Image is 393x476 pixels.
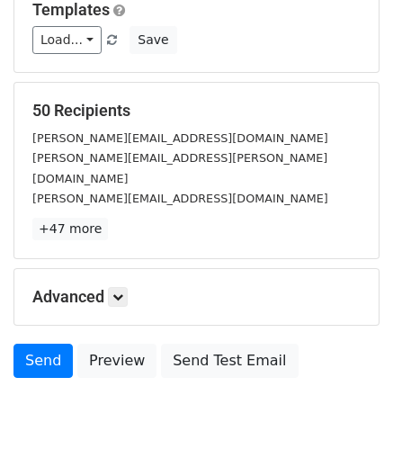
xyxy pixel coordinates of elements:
[32,218,108,240] a: +47 more
[161,344,298,378] a: Send Test Email
[32,26,102,54] a: Load...
[32,287,361,307] h5: Advanced
[32,151,327,185] small: [PERSON_NAME][EMAIL_ADDRESS][PERSON_NAME][DOMAIN_NAME]
[13,344,73,378] a: Send
[32,192,328,205] small: [PERSON_NAME][EMAIL_ADDRESS][DOMAIN_NAME]
[77,344,156,378] a: Preview
[130,26,176,54] button: Save
[32,131,328,145] small: [PERSON_NAME][EMAIL_ADDRESS][DOMAIN_NAME]
[32,101,361,121] h5: 50 Recipients
[303,390,393,476] iframe: Chat Widget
